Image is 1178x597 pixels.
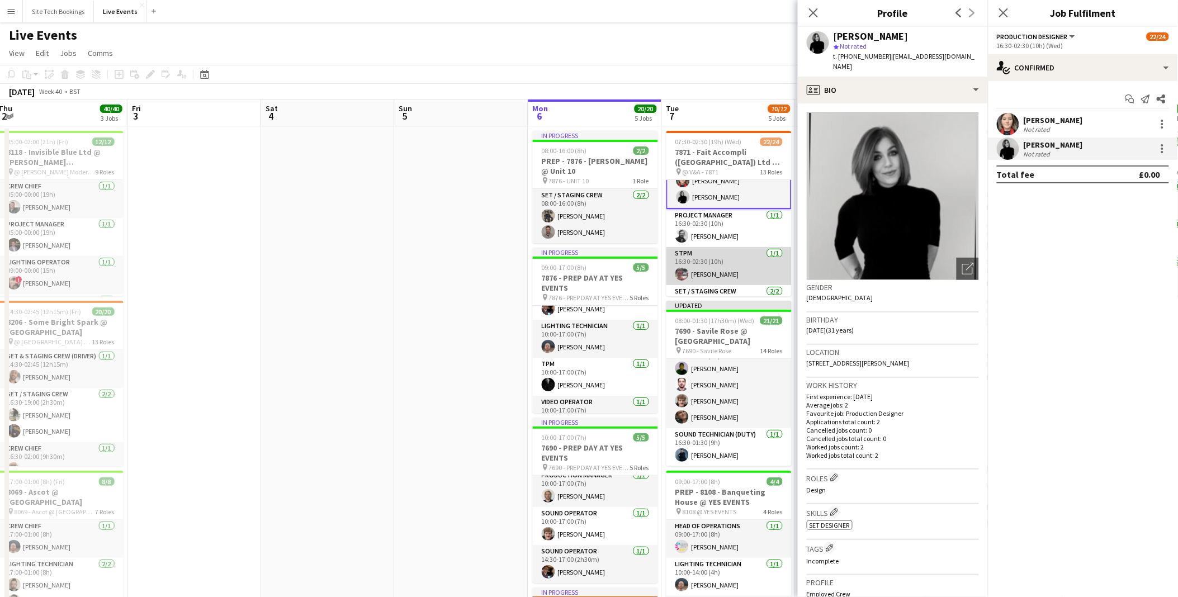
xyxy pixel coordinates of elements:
[533,103,548,113] span: Mon
[666,487,792,507] h3: PREP - 8108 - Banqueting House @ YES EVENTS
[798,77,988,103] div: Bio
[1024,125,1053,134] div: Not rated
[768,105,791,113] span: 70/72
[542,263,587,272] span: 09:00-17:00 (8h)
[683,508,737,516] span: 8108 @ YES EVENTS
[840,42,867,50] span: Not rated
[94,1,147,22] button: Live Events
[810,521,850,529] span: Set Designer
[666,558,792,596] app-card-role: Lighting Technician1/110:00-14:00 (4h)[PERSON_NAME]
[533,248,658,257] div: In progress
[9,48,25,58] span: View
[807,315,979,325] h3: Birthday
[92,338,115,346] span: 13 Roles
[99,477,115,486] span: 8/8
[807,293,873,302] span: [DEMOGRAPHIC_DATA]
[16,276,22,283] span: !
[101,114,122,122] div: 3 Jobs
[666,131,792,296] app-job-card: 07:30-02:30 (19h) (Wed)22/247871 - Fait Accompli ([GEOGRAPHIC_DATA]) Ltd @ V&A @ V&A - 787113 Rol...
[807,401,979,409] p: Average jobs: 2
[15,338,92,346] span: @ [GEOGRAPHIC_DATA] - 8206
[834,31,909,41] div: [PERSON_NAME]
[760,316,783,325] span: 21/21
[533,507,658,545] app-card-role: Sound Operator1/110:00-17:00 (7h)[PERSON_NAME]
[635,114,656,122] div: 5 Jobs
[666,209,792,247] app-card-role: Project Manager1/116:30-02:30 (10h)[PERSON_NAME]
[807,418,979,426] p: Applications total count: 2
[988,54,1178,81] div: Confirmed
[666,428,792,466] app-card-role: Sound Technician (Duty)1/116:30-01:30 (9h)[PERSON_NAME]
[807,380,979,390] h3: Work history
[997,32,1068,41] span: Production Designer
[96,168,115,176] span: 9 Roles
[31,46,53,60] a: Edit
[675,138,742,146] span: 07:30-02:30 (19h) (Wed)
[399,103,413,113] span: Sun
[533,131,658,140] div: In progress
[633,433,649,442] span: 5/5
[15,508,96,516] span: 8069 - Ascot @ [GEOGRAPHIC_DATA]
[807,577,979,587] h3: Profile
[630,293,649,302] span: 5 Roles
[100,105,122,113] span: 40/40
[666,520,792,558] app-card-role: Head of Operations1/109:00-17:00 (8h)[PERSON_NAME]
[533,273,658,293] h3: 7876 - PREP DAY AT YES EVENTS
[807,557,979,565] p: Incomplete
[807,392,979,401] p: First experience: [DATE]
[549,463,630,472] span: 7690 - PREP DAY AT YES EVENTS
[533,443,658,463] h3: 7690 - PREP DAY AT YES EVENTS
[807,426,979,434] p: Cancelled jobs count: 0
[542,433,587,442] span: 10:00-17:00 (7h)
[7,477,65,486] span: 17:00-01:00 (8h) (Fri)
[997,41,1169,50] div: 16:30-02:30 (10h) (Wed)
[533,418,658,427] div: In progress
[767,477,783,486] span: 4/4
[807,112,979,280] img: Crew avatar or photo
[633,146,649,155] span: 2/2
[549,177,589,185] span: 7876 - UNIT 10
[1024,115,1083,125] div: [PERSON_NAME]
[533,248,658,413] app-job-card: In progress09:00-17:00 (8h)5/57876 - PREP DAY AT YES EVENTS 7876 - PREP DAY AT YES EVENTS5 RolesH...
[533,131,658,243] app-job-card: In progress08:00-16:00 (8h)2/2PREP - 7876 - [PERSON_NAME] @ Unit 10 7876 - UNIT 101 RoleSet / Sta...
[807,282,979,292] h3: Gender
[760,347,783,355] span: 14 Roles
[666,153,792,209] app-card-role: Production Designer2/216:30-02:30 (10h)[PERSON_NAME][PERSON_NAME]
[988,6,1178,20] h3: Job Fulfilment
[633,177,649,185] span: 1 Role
[834,52,892,60] span: t. [PHONE_NUMBER]
[15,168,96,176] span: @ [PERSON_NAME] Modern - 8118
[675,477,721,486] span: 09:00-17:00 (8h)
[533,358,658,396] app-card-role: TPM1/110:00-17:00 (7h)[PERSON_NAME]
[132,103,141,113] span: Fri
[666,301,792,466] app-job-card: Updated08:00-01:30 (17h30m) (Wed)21/217690 - Savile Rose @ [GEOGRAPHIC_DATA] 7690 - Savile Rose14...
[1024,150,1053,158] div: Not rated
[264,110,278,122] span: 4
[533,587,658,596] div: In progress
[807,451,979,459] p: Worked jobs total count: 2
[807,326,854,334] span: [DATE] (31 years)
[533,418,658,583] app-job-card: In progress10:00-17:00 (7h)5/57690 - PREP DAY AT YES EVENTS 7690 - PREP DAY AT YES EVENTS5 Roles[...
[92,138,115,146] span: 12/12
[69,87,81,96] div: BST
[1139,169,1160,180] div: £0.00
[1147,32,1169,41] span: 22/24
[798,6,988,20] h3: Profile
[760,168,783,176] span: 13 Roles
[997,32,1077,41] button: Production Designer
[807,443,979,451] p: Worked jobs count: 2
[266,103,278,113] span: Sat
[675,316,755,325] span: 08:00-01:30 (17h30m) (Wed)
[807,506,979,518] h3: Skills
[88,48,113,58] span: Comms
[807,472,979,484] h3: Roles
[666,103,679,113] span: Tue
[666,342,792,428] app-card-role: Sound Technician4/416:30-01:30 (9h)[PERSON_NAME][PERSON_NAME][PERSON_NAME][PERSON_NAME]
[769,114,790,122] div: 5 Jobs
[807,434,979,443] p: Cancelled jobs total count: 0
[4,46,29,60] a: View
[533,545,658,583] app-card-role: Sound Operator1/114:30-17:00 (2h30m)[PERSON_NAME]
